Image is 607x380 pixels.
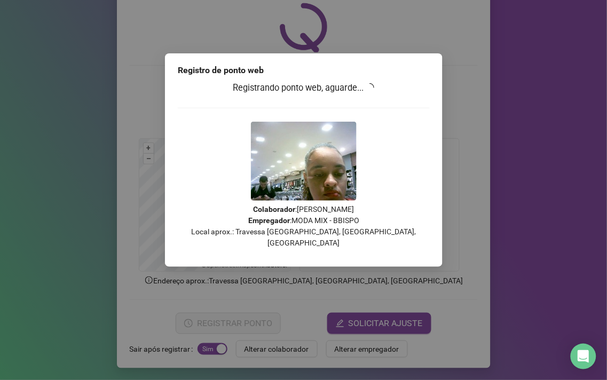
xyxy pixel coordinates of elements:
span: loading [366,83,374,92]
div: Registro de ponto web [178,64,430,77]
p: : [PERSON_NAME] : MODA MIX - BBISPO Local aprox.: Travessa [GEOGRAPHIC_DATA], [GEOGRAPHIC_DATA], ... [178,204,430,249]
strong: Empregador [248,216,290,225]
strong: Colaborador [253,205,295,213]
img: 2Q== [251,122,357,201]
h3: Registrando ponto web, aguarde... [178,81,430,95]
div: Open Intercom Messenger [571,344,596,369]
